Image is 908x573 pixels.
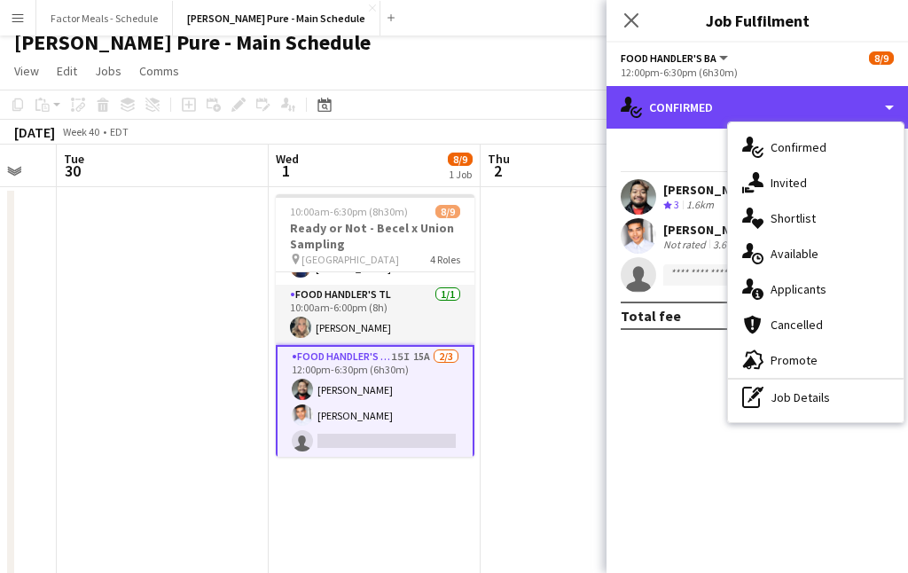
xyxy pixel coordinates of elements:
[771,175,807,191] span: Invited
[273,161,299,181] span: 1
[488,151,510,167] span: Thu
[663,222,757,238] div: [PERSON_NAME]
[663,182,757,198] div: [PERSON_NAME]
[95,63,121,79] span: Jobs
[301,253,399,266] span: [GEOGRAPHIC_DATA]
[449,168,472,181] div: 1 Job
[50,59,84,82] a: Edit
[14,29,371,56] h1: [PERSON_NAME] Pure - Main Schedule
[448,153,473,166] span: 8/9
[88,59,129,82] a: Jobs
[14,123,55,141] div: [DATE]
[64,151,84,167] span: Tue
[771,246,818,262] span: Available
[728,380,904,415] div: Job Details
[621,51,716,65] span: Food Handler's BA
[276,194,474,457] app-job-card: 10:00am-6:30pm (8h30m)8/9Ready or Not - Becel x Union Sampling [GEOGRAPHIC_DATA]4 RolesJericho [P...
[14,63,39,79] span: View
[276,285,474,345] app-card-role: Food Handler's TL1/110:00am-6:00pm (8h)[PERSON_NAME]
[290,205,408,218] span: 10:00am-6:30pm (8h30m)
[485,161,510,181] span: 2
[771,317,823,333] span: Cancelled
[607,9,908,32] h3: Job Fulfilment
[61,161,84,181] span: 30
[132,59,186,82] a: Comms
[110,125,129,138] div: EDT
[771,281,826,297] span: Applicants
[276,151,299,167] span: Wed
[430,253,460,266] span: 4 Roles
[621,307,681,325] div: Total fee
[59,125,103,138] span: Week 40
[869,51,894,65] span: 8/9
[7,59,46,82] a: View
[57,63,77,79] span: Edit
[663,238,709,251] div: Not rated
[683,198,717,213] div: 1.6km
[276,345,474,460] app-card-role: Food Handler's BA15I15A2/312:00pm-6:30pm (6h30m)[PERSON_NAME][PERSON_NAME]
[276,220,474,252] h3: Ready or Not - Becel x Union Sampling
[173,1,380,35] button: [PERSON_NAME] Pure - Main Schedule
[435,205,460,218] span: 8/9
[709,238,744,251] div: 3.6km
[621,66,894,79] div: 12:00pm-6:30pm (6h30m)
[36,1,173,35] button: Factor Meals - Schedule
[771,352,818,368] span: Promote
[139,63,179,79] span: Comms
[607,86,908,129] div: Confirmed
[771,210,816,226] span: Shortlist
[621,51,731,65] button: Food Handler's BA
[674,198,679,211] span: 3
[771,139,826,155] span: Confirmed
